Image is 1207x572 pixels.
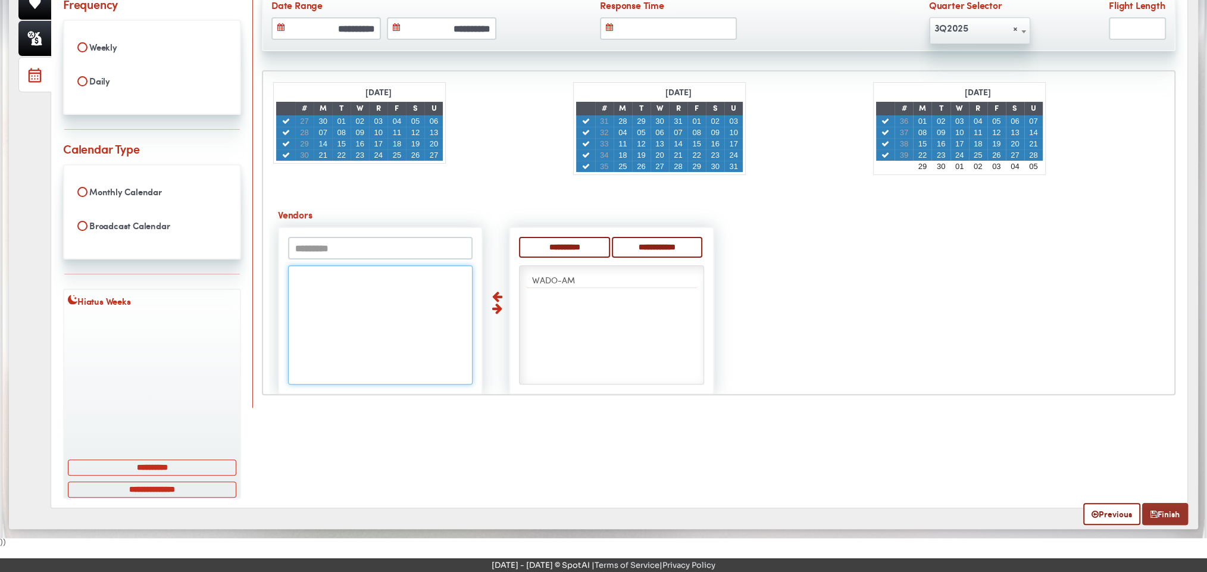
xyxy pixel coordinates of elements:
[706,149,724,161] td: 23
[614,127,632,138] td: 04
[1083,503,1140,525] a: Previous
[651,138,669,149] td: 13
[895,138,913,149] td: 38
[687,161,706,172] td: 29
[724,127,743,138] td: 10
[1024,102,1043,115] td: U
[351,127,369,138] td: 09
[1024,149,1043,161] td: 28
[651,149,669,161] td: 20
[595,560,659,570] a: Terms of Service
[669,115,687,127] td: 31
[595,149,614,161] td: 34
[614,138,632,149] td: 11
[1024,138,1043,149] td: 21
[724,115,743,127] td: 03
[295,102,314,115] td: #
[895,127,913,138] td: 37
[987,102,1006,115] td: F
[724,149,743,161] td: 24
[332,115,351,127] td: 01
[687,149,706,161] td: 22
[969,127,987,138] td: 11
[406,149,424,161] td: 26
[669,138,687,149] td: 14
[531,274,574,286] span: WADO-AM
[931,127,950,138] td: 09
[706,161,724,172] td: 30
[632,138,651,149] td: 12
[950,102,969,115] td: W
[929,17,1030,44] span: 3Q2025
[595,138,614,149] td: 33
[950,149,969,161] td: 24
[63,140,139,157] div: Calendar Type
[913,115,931,127] td: 01
[724,138,743,149] td: 17
[63,129,241,130] img: line-8.svg
[687,115,706,127] td: 01
[424,149,443,161] td: 27
[1024,161,1043,172] td: 05
[662,560,715,570] a: Privacy Policy
[687,138,706,149] td: 15
[424,102,443,115] td: U
[314,102,332,115] td: M
[387,115,406,127] td: 04
[424,115,443,127] td: 06
[295,149,314,161] td: 30
[669,102,687,115] td: R
[387,138,406,149] td: 18
[969,149,987,161] td: 25
[614,115,632,127] td: 28
[424,138,443,149] td: 20
[669,149,687,161] td: 21
[351,138,369,149] td: 16
[278,208,714,224] label: Vendors
[632,161,651,172] td: 26
[361,85,396,102] div: [DATE]
[332,127,351,138] td: 08
[706,115,724,127] td: 02
[1006,115,1024,127] td: 06
[406,115,424,127] td: 05
[687,127,706,138] td: 08
[987,138,1006,149] td: 19
[332,149,351,161] td: 22
[387,149,406,161] td: 25
[969,138,987,149] td: 18
[987,127,1006,138] td: 12
[332,138,351,149] td: 15
[931,149,950,161] td: 23
[895,149,913,161] td: 39
[632,115,651,127] td: 29
[1006,102,1024,115] td: S
[369,138,387,149] td: 17
[351,102,369,115] td: W
[71,37,233,57] label: Weekly
[987,161,1006,172] td: 03
[950,161,969,172] td: 01
[369,115,387,127] td: 03
[950,115,969,127] td: 03
[651,102,669,115] td: W
[387,127,406,138] td: 11
[71,182,233,202] label: Monthly Calendar
[1024,115,1043,127] td: 07
[71,71,233,91] label: Daily
[424,127,443,138] td: 13
[913,102,931,115] td: M
[1006,149,1024,161] td: 27
[614,161,632,172] td: 25
[406,127,424,138] td: 12
[969,102,987,115] td: R
[632,102,651,115] td: T
[661,85,695,102] div: [DATE]
[632,127,651,138] td: 05
[614,149,632,161] td: 18
[314,127,332,138] td: 07
[950,138,969,149] td: 17
[314,115,332,127] td: 30
[595,102,614,115] td: #
[651,161,669,172] td: 27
